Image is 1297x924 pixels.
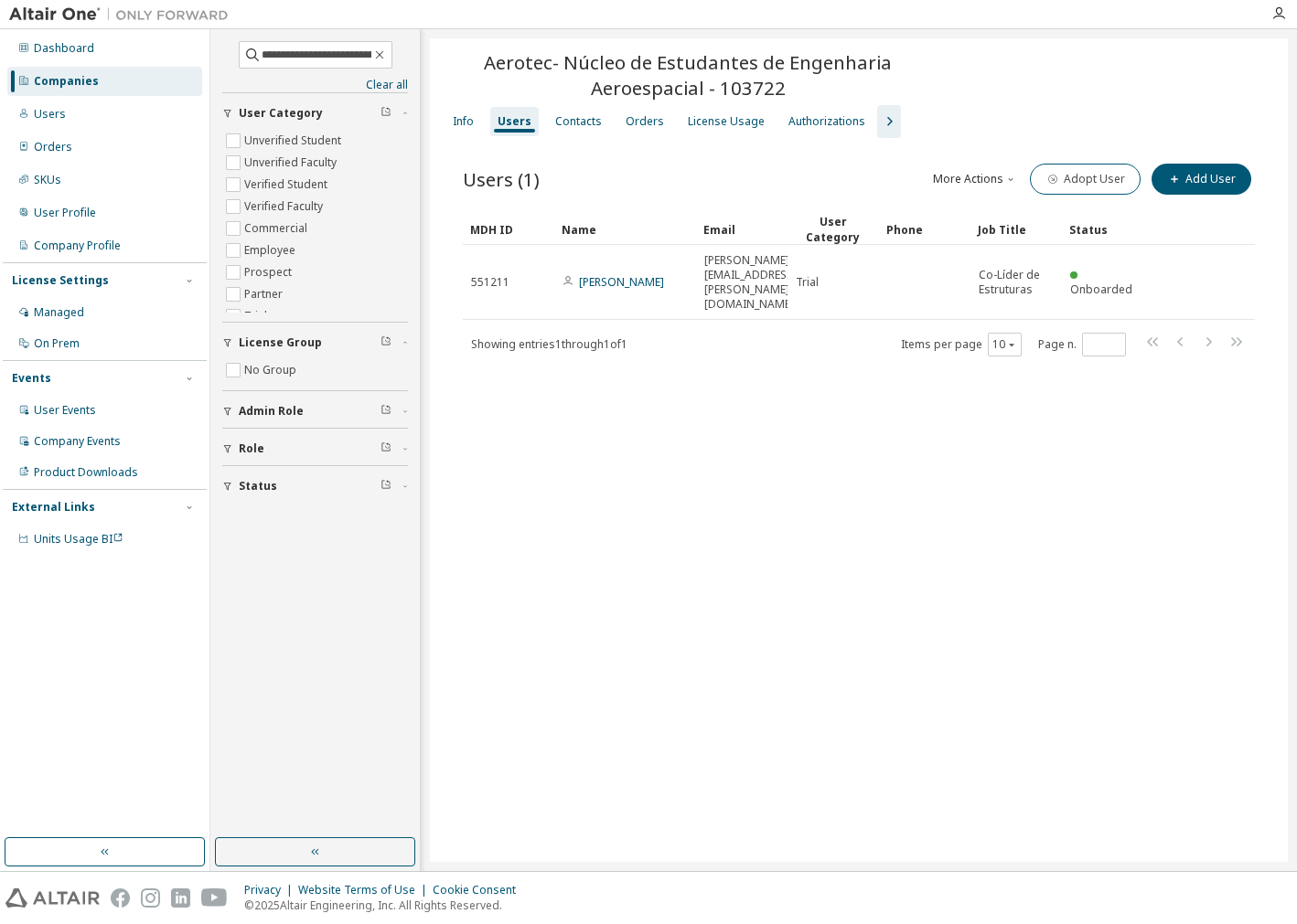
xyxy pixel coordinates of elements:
span: Admin Role [239,404,304,419]
span: Aerotec- Núcleo de Estudantes de Engenharia Aeroespacial - 103722 [441,49,936,101]
label: Unverified Faculty [244,152,340,174]
div: Phone [886,215,963,244]
button: More Actions [931,164,1019,195]
label: Employee [244,239,299,261]
label: Prospect [244,261,295,283]
div: User Category [795,214,872,245]
span: Units Usage BI [34,531,123,547]
div: Company Profile [34,239,121,253]
button: Adopt User [1030,164,1141,195]
label: Unverified Student [244,130,345,152]
div: Privacy [244,883,298,897]
img: Altair One [9,5,238,24]
span: Trial [796,275,819,290]
span: License Group [239,335,322,350]
div: Companies [34,74,99,89]
label: Trial [244,305,271,327]
div: Events [12,371,51,386]
div: Authorizations [788,114,865,129]
label: Verified Student [244,174,331,196]
button: Admin Role [222,391,408,431]
div: User Events [34,403,96,418]
button: 10 [992,337,1017,352]
div: Product Downloads [34,465,138,480]
div: Status [1069,215,1146,244]
span: Role [239,441,264,456]
span: [PERSON_NAME][EMAIL_ADDRESS][PERSON_NAME][DOMAIN_NAME] [704,253,797,312]
span: Co-Líder de Estruturas [979,268,1054,297]
img: facebook.svg [111,888,130,908]
div: Users [34,107,66,122]
div: MDH ID [470,215,547,244]
div: On Prem [34,336,80,351]
button: License Group [222,323,408,363]
img: youtube.svg [201,888,228,908]
div: Contacts [555,114,602,129]
div: Company Events [34,434,121,449]
div: Job Title [978,215,1055,244]
button: Status [222,466,408,506]
div: Orders [626,114,664,129]
span: Showing entries 1 through 1 of 1 [471,336,627,352]
div: License Usage [688,114,765,129]
span: Onboarded [1070,281,1132,297]
span: Clear filter [381,404,391,419]
p: © 2025 Altair Engineering, Inc. All Rights Reserved. [244,897,527,913]
div: Dashboard [34,41,94,56]
span: 551211 [471,275,509,290]
label: No Group [244,359,300,381]
span: Clear filter [381,479,391,494]
span: Status [239,479,277,494]
span: Items per page [901,333,1022,356]
label: Partner [244,283,286,305]
img: altair_logo.svg [5,888,100,908]
button: Add User [1152,164,1251,195]
div: User Profile [34,206,96,220]
img: instagram.svg [141,888,160,908]
div: External Links [12,500,95,515]
img: linkedin.svg [171,888,190,908]
button: User Category [222,93,408,133]
div: SKUs [34,173,61,187]
div: Website Terms of Use [298,883,433,897]
div: Users [498,114,531,129]
div: Managed [34,305,84,320]
label: Verified Faculty [244,196,327,218]
span: Clear filter [381,106,391,121]
div: Name [562,215,689,244]
a: Clear all [222,78,408,92]
span: Clear filter [381,335,391,350]
div: License Settings [12,273,109,288]
span: Users (1) [463,166,540,192]
span: User Category [239,106,323,121]
span: Clear filter [381,441,391,456]
span: Page n. [1038,333,1126,356]
a: [PERSON_NAME] [579,274,664,290]
div: Cookie Consent [433,883,527,897]
div: Email [703,215,780,244]
div: Info [453,114,474,129]
button: Role [222,429,408,469]
label: Commercial [244,218,311,239]
div: Orders [34,140,72,154]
